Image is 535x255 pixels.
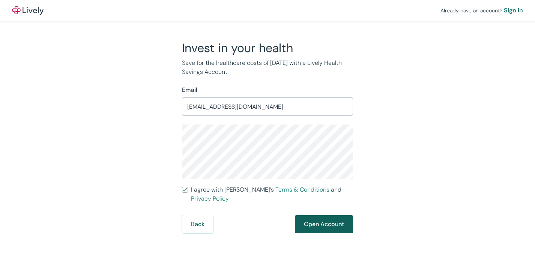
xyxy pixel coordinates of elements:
button: Back [182,215,213,233]
a: Sign in [504,6,523,15]
div: Already have an account? [440,6,523,15]
label: Email [182,85,197,94]
img: Lively [12,6,44,15]
button: Open Account [295,215,353,233]
h2: Invest in your health [182,40,353,55]
a: Privacy Policy [191,195,229,202]
a: LivelyLively [12,6,44,15]
a: Terms & Conditions [275,186,329,193]
p: Save for the healthcare costs of [DATE] with a Lively Health Savings Account [182,58,353,76]
span: I agree with [PERSON_NAME]’s and [191,185,353,203]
